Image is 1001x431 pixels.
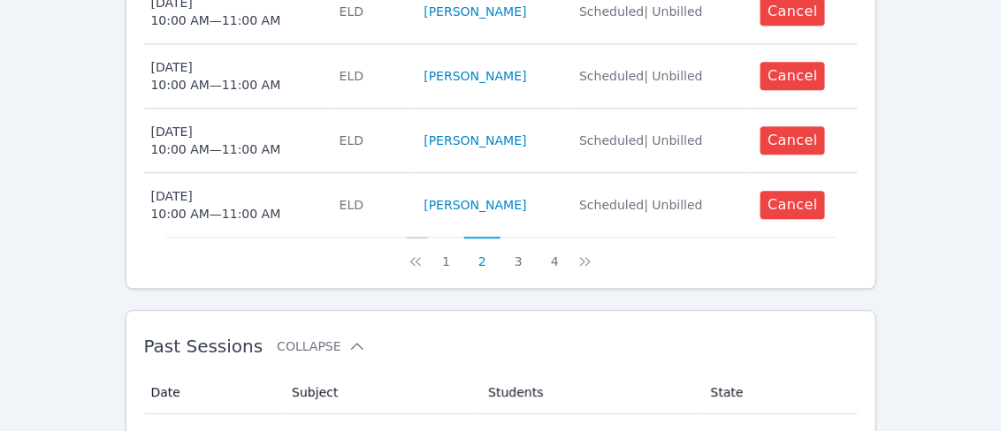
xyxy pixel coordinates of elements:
div: ELD [340,3,403,20]
div: ELD [340,196,403,214]
tr: [DATE]10:00 AM—11:00 AMELD[PERSON_NAME]Scheduled| UnbilledCancel [144,173,858,237]
th: Students [478,371,699,414]
div: [DATE] 10:00 AM — 11:00 AM [151,58,281,94]
a: [PERSON_NAME] [424,3,526,20]
span: Scheduled | Unbilled [579,69,703,83]
button: Cancel [760,126,825,155]
div: ELD [340,67,403,85]
button: Collapse [277,337,365,355]
button: 4 [537,237,573,270]
button: Cancel [760,62,825,90]
div: [DATE] 10:00 AM — 11:00 AM [151,187,281,223]
th: Date [144,371,282,414]
th: State [700,371,858,414]
a: [PERSON_NAME] [424,132,526,149]
th: Subject [281,371,478,414]
span: Scheduled | Unbilled [579,4,703,19]
a: [PERSON_NAME] [424,196,526,214]
tr: [DATE]10:00 AM—11:00 AMELD[PERSON_NAME]Scheduled| UnbilledCancel [144,109,858,173]
span: Scheduled | Unbilled [579,133,703,147]
button: 1 [428,237,464,270]
span: Past Sessions [144,336,264,357]
tr: [DATE]10:00 AM—11:00 AMELD[PERSON_NAME]Scheduled| UnbilledCancel [144,44,858,109]
span: Scheduled | Unbilled [579,198,703,212]
button: 2 [464,237,500,270]
a: [PERSON_NAME] [424,67,526,85]
button: 3 [500,237,537,270]
div: ELD [340,132,403,149]
button: Cancel [760,191,825,219]
div: [DATE] 10:00 AM — 11:00 AM [151,123,281,158]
